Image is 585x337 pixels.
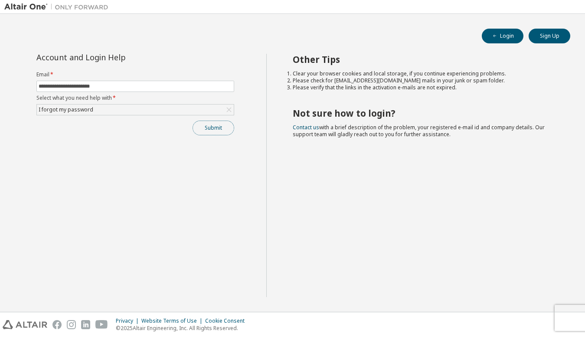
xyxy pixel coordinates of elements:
[193,121,234,135] button: Submit
[116,317,141,324] div: Privacy
[36,71,234,78] label: Email
[482,29,523,43] button: Login
[52,320,62,329] img: facebook.svg
[36,54,195,61] div: Account and Login Help
[95,320,108,329] img: youtube.svg
[37,105,234,115] div: I forgot my password
[141,317,205,324] div: Website Terms of Use
[529,29,570,43] button: Sign Up
[37,105,95,115] div: I forgot my password
[293,84,555,91] li: Please verify that the links in the activation e-mails are not expired.
[293,108,555,119] h2: Not sure how to login?
[293,124,319,131] a: Contact us
[293,70,555,77] li: Clear your browser cookies and local storage, if you continue experiencing problems.
[205,317,250,324] div: Cookie Consent
[81,320,90,329] img: linkedin.svg
[116,324,250,332] p: © 2025 Altair Engineering, Inc. All Rights Reserved.
[293,77,555,84] li: Please check for [EMAIL_ADDRESS][DOMAIN_NAME] mails in your junk or spam folder.
[3,320,47,329] img: altair_logo.svg
[67,320,76,329] img: instagram.svg
[36,95,234,101] label: Select what you need help with
[293,124,545,138] span: with a brief description of the problem, your registered e-mail id and company details. Our suppo...
[4,3,113,11] img: Altair One
[293,54,555,65] h2: Other Tips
